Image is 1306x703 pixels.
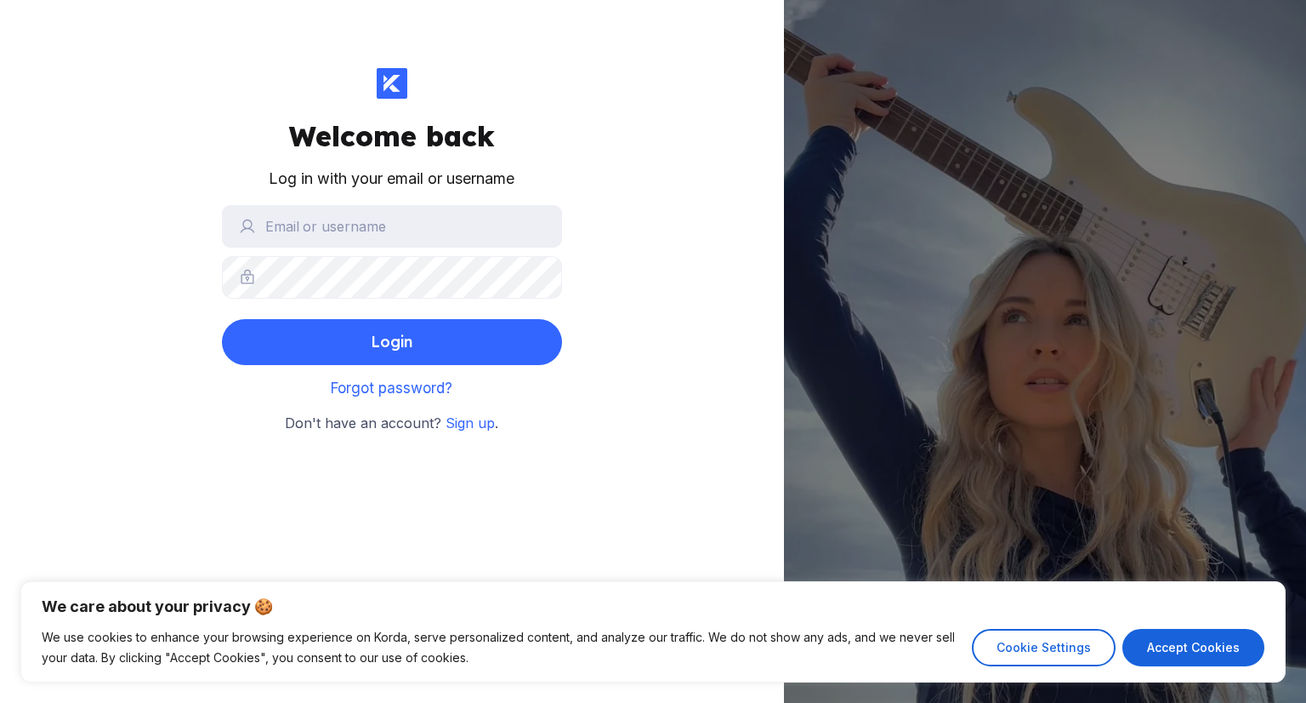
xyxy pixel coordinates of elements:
[1122,629,1264,666] button: Accept Cookies
[42,627,959,668] p: We use cookies to enhance your browsing experience on Korda, serve personalized content, and anal...
[972,629,1116,666] button: Cookie Settings
[222,205,562,248] input: Email or username
[331,380,452,397] a: Forgot password?
[222,319,562,365] button: Login
[285,413,498,435] small: Don't have an account? .
[42,597,1264,617] p: We care about your privacy 🍪
[446,414,495,432] a: Sign up
[269,167,514,191] div: Log in with your email or username
[289,119,495,153] div: Welcome back
[371,325,412,359] div: Login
